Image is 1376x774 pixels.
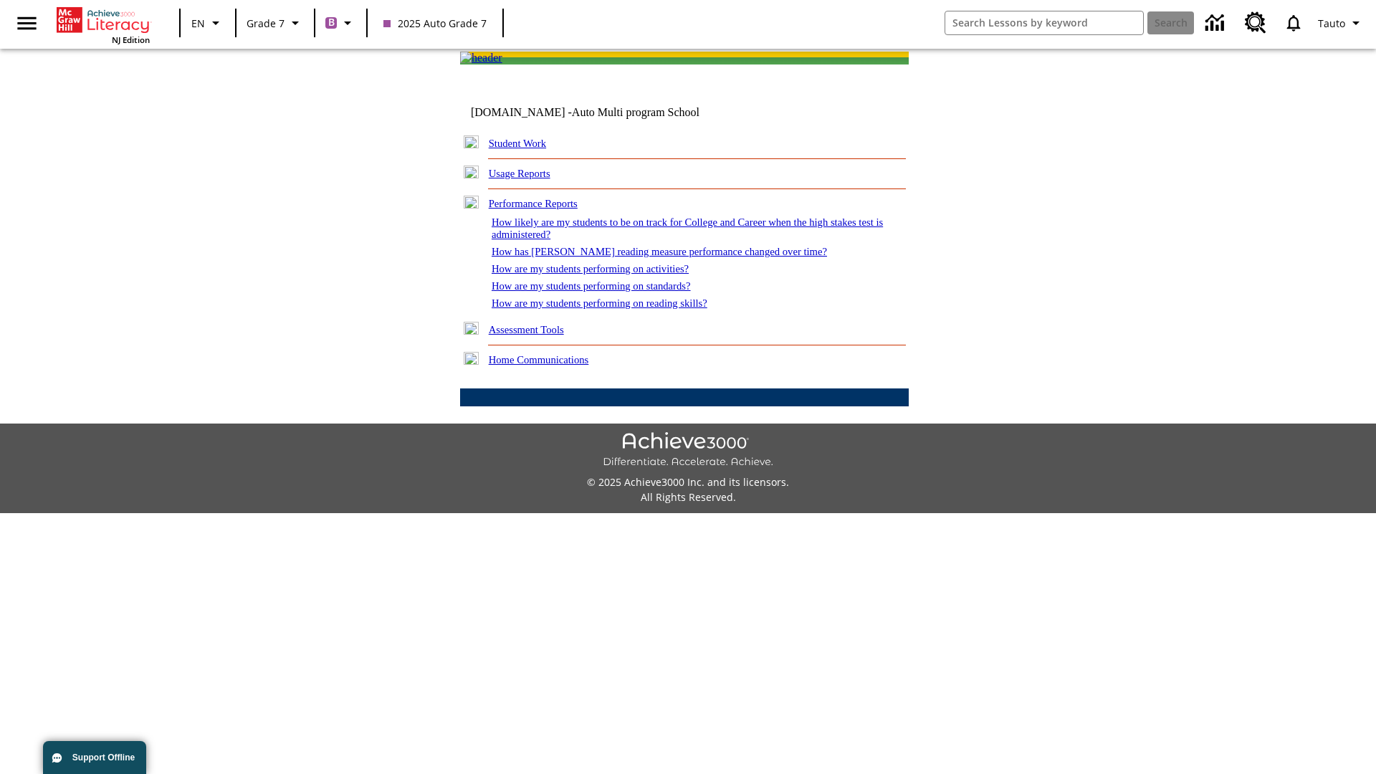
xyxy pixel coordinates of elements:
[328,14,335,32] span: B
[603,432,773,469] img: Achieve3000 Differentiate Accelerate Achieve
[43,741,146,774] button: Support Offline
[247,16,285,31] span: Grade 7
[464,322,479,335] img: plus.gif
[492,246,827,257] a: How has [PERSON_NAME] reading measure performance changed over time?
[572,106,699,118] nobr: Auto Multi program School
[112,34,150,45] span: NJ Edition
[471,106,735,119] td: [DOMAIN_NAME] -
[489,138,546,149] a: Student Work
[489,354,589,365] a: Home Communications
[1312,10,1370,36] button: Profile/Settings
[241,10,310,36] button: Grade: Grade 7, Select a grade
[489,324,564,335] a: Assessment Tools
[1318,16,1345,31] span: Tauto
[57,4,150,45] div: Home
[945,11,1143,34] input: search field
[492,216,883,240] a: How likely are my students to be on track for College and Career when the high stakes test is adm...
[492,263,689,274] a: How are my students performing on activities?
[1275,4,1312,42] a: Notifications
[1236,4,1275,42] a: Resource Center, Will open in new tab
[492,280,691,292] a: How are my students performing on standards?
[383,16,487,31] span: 2025 Auto Grade 7
[191,16,205,31] span: EN
[464,166,479,178] img: plus.gif
[6,2,48,44] button: Open side menu
[492,297,707,309] a: How are my students performing on reading skills?
[464,196,479,209] img: minus.gif
[72,752,135,763] span: Support Offline
[489,198,578,209] a: Performance Reports
[464,135,479,148] img: plus.gif
[185,10,231,36] button: Language: EN, Select a language
[320,10,362,36] button: Boost Class color is purple. Change class color
[464,352,479,365] img: plus.gif
[489,168,550,179] a: Usage Reports
[1197,4,1236,43] a: Data Center
[460,52,502,64] img: header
